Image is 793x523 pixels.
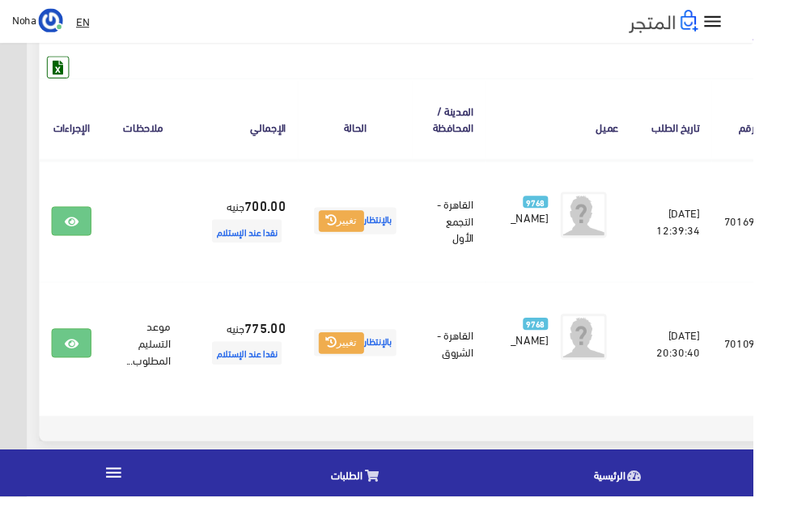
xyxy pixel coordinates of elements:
[551,206,578,220] span: 9768
[740,11,763,35] i: 
[223,360,297,384] span: نقدا عند الإستلام
[551,335,578,348] span: 9768
[223,231,297,255] span: نقدا عند الإستلام
[435,297,512,425] td: القاهرة - الشروق
[193,82,314,167] th: اﻹجمالي
[80,12,94,32] u: EN
[13,8,66,34] a: ... Noha
[665,82,750,167] th: تاريخ الطلب
[109,82,193,167] th: ملاحظات
[512,82,665,167] th: عميل
[13,11,38,31] span: Noha
[257,334,301,355] strong: 775.00
[109,487,130,508] i: 
[435,82,512,167] th: المدينة / المحافظة
[257,205,301,226] strong: 700.00
[591,331,639,379] img: avatar.png
[336,350,384,373] button: تغيير
[349,490,382,510] span: الطلبات
[663,11,736,35] img: .
[665,297,750,425] td: [DATE] 20:30:40
[109,297,193,425] td: موعد التسليم المطلوب...
[74,8,100,37] a: EN
[331,347,418,375] span: بالإنتظار
[538,331,578,366] a: 9768 [PERSON_NAME]
[240,478,516,519] a: الطلبات
[591,202,639,251] img: avatar.png
[331,218,418,247] span: بالإنتظار
[435,168,512,297] td: القاهرة - التجمع الأول
[40,9,66,35] img: ...
[516,478,793,519] a: الرئيسية
[538,202,578,238] a: 9768 [PERSON_NAME]
[193,168,314,297] td: جنيه
[665,168,750,297] td: [DATE] 12:39:34
[193,297,314,425] td: جنيه
[314,82,435,167] th: الحالة
[625,490,659,510] span: الرئيسية
[41,82,109,167] th: الإجراءات
[336,221,384,244] button: تغيير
